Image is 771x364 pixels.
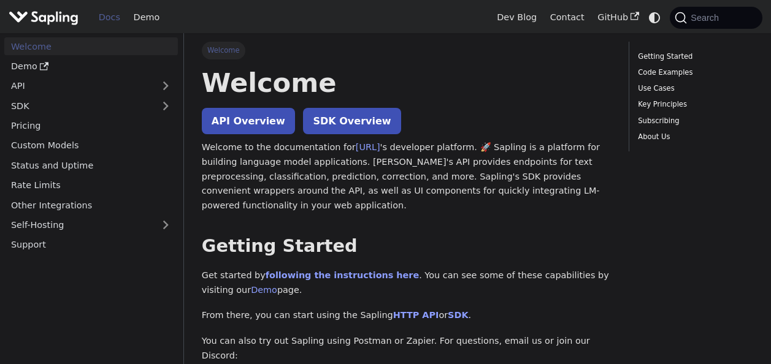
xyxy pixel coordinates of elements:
[303,108,401,134] a: SDK Overview
[490,8,543,27] a: Dev Blog
[670,7,762,29] button: Search (Command+K)
[543,8,591,27] a: Contact
[4,196,178,214] a: Other Integrations
[448,310,468,320] a: SDK
[266,270,419,280] a: following the instructions here
[202,268,611,298] p: Get started by . You can see some of these capabilities by visiting our page.
[153,77,178,95] button: Expand sidebar category 'API'
[4,97,153,115] a: SDK
[638,51,749,63] a: Getting Started
[251,285,277,295] a: Demo
[4,216,178,234] a: Self-Hosting
[4,176,178,194] a: Rate Limits
[202,334,611,363] p: You can also try out Sapling using Postman or Zapier. For questions, email us or join our Discord:
[591,8,645,27] a: GitHub
[638,83,749,94] a: Use Cases
[202,108,295,134] a: API Overview
[92,8,127,27] a: Docs
[9,9,79,26] img: Sapling.ai
[4,117,178,135] a: Pricing
[638,99,749,110] a: Key Principles
[202,66,611,99] h1: Welcome
[4,58,178,75] a: Demo
[4,37,178,55] a: Welcome
[9,9,83,26] a: Sapling.aiSapling.ai
[687,13,726,23] span: Search
[356,142,380,152] a: [URL]
[4,156,178,174] a: Status and Uptime
[393,310,439,320] a: HTTP API
[153,97,178,115] button: Expand sidebar category 'SDK'
[638,131,749,143] a: About Us
[127,8,166,27] a: Demo
[4,236,178,254] a: Support
[202,308,611,323] p: From there, you can start using the Sapling or .
[202,42,611,59] nav: Breadcrumbs
[4,77,153,95] a: API
[638,67,749,78] a: Code Examples
[646,9,664,26] button: Switch between dark and light mode (currently system mode)
[638,115,749,127] a: Subscribing
[202,42,245,59] span: Welcome
[202,140,611,213] p: Welcome to the documentation for 's developer platform. 🚀 Sapling is a platform for building lang...
[202,235,611,257] h2: Getting Started
[4,137,178,154] a: Custom Models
